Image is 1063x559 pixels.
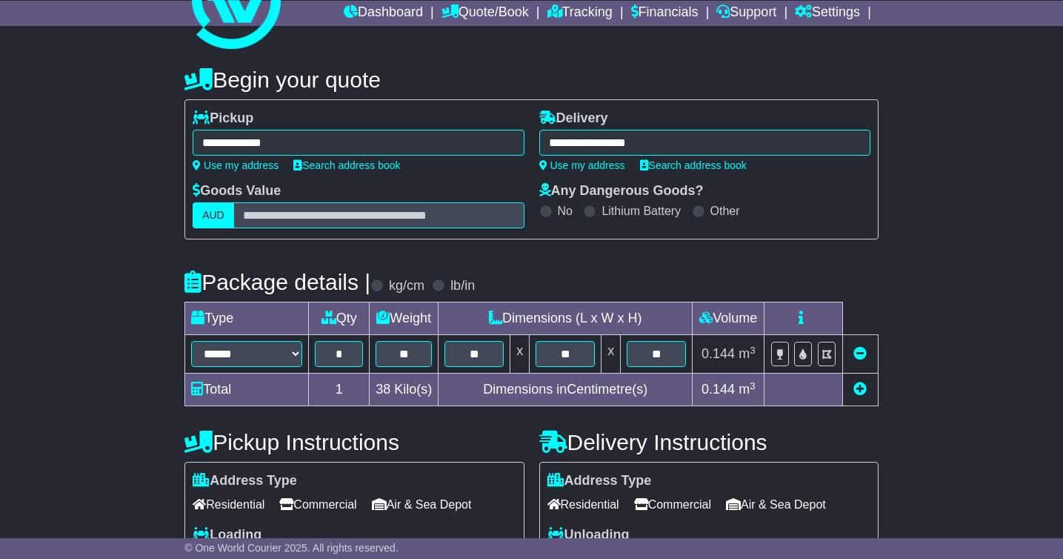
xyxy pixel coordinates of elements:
[634,493,711,516] span: Commercial
[372,493,472,516] span: Air & Sea Depot
[439,302,693,335] td: Dimensions (L x W x H)
[193,473,297,489] label: Address Type
[547,473,652,489] label: Address Type
[185,302,309,335] td: Type
[184,542,399,554] span: © One World Courier 2025. All rights reserved.
[539,159,625,171] a: Use my address
[547,527,630,543] label: Unloading
[370,374,439,406] td: Kilo(s)
[547,1,613,26] a: Tracking
[439,374,693,406] td: Dimensions in Centimetre(s)
[510,335,530,374] td: x
[309,374,370,406] td: 1
[750,380,756,391] sup: 3
[539,430,879,454] h4: Delivery Instructions
[193,183,281,199] label: Goods Value
[450,278,475,294] label: lb/in
[547,493,619,516] span: Residential
[602,204,681,218] label: Lithium Battery
[640,159,747,171] a: Search address book
[539,183,704,199] label: Any Dangerous Goods?
[279,493,356,516] span: Commercial
[193,202,234,228] label: AUD
[716,1,776,26] a: Support
[370,302,439,335] td: Weight
[702,346,735,361] span: 0.144
[309,302,370,335] td: Qty
[293,159,400,171] a: Search address book
[693,302,764,335] td: Volume
[389,278,424,294] label: kg/cm
[376,382,390,397] span: 38
[602,335,621,374] td: x
[795,1,860,26] a: Settings
[184,67,879,92] h4: Begin your quote
[184,430,524,454] h4: Pickup Instructions
[193,159,279,171] a: Use my address
[193,110,253,127] label: Pickup
[193,493,264,516] span: Residential
[739,346,756,361] span: m
[185,374,309,406] td: Total
[702,382,735,397] span: 0.144
[558,204,573,218] label: No
[750,345,756,356] sup: 3
[631,1,699,26] a: Financials
[710,204,740,218] label: Other
[344,1,423,26] a: Dashboard
[441,1,529,26] a: Quote/Book
[193,527,261,543] label: Loading
[853,346,867,361] a: Remove this item
[184,270,370,294] h4: Package details |
[739,382,756,397] span: m
[539,110,608,127] label: Delivery
[853,382,867,397] a: Add new item
[726,493,826,516] span: Air & Sea Depot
